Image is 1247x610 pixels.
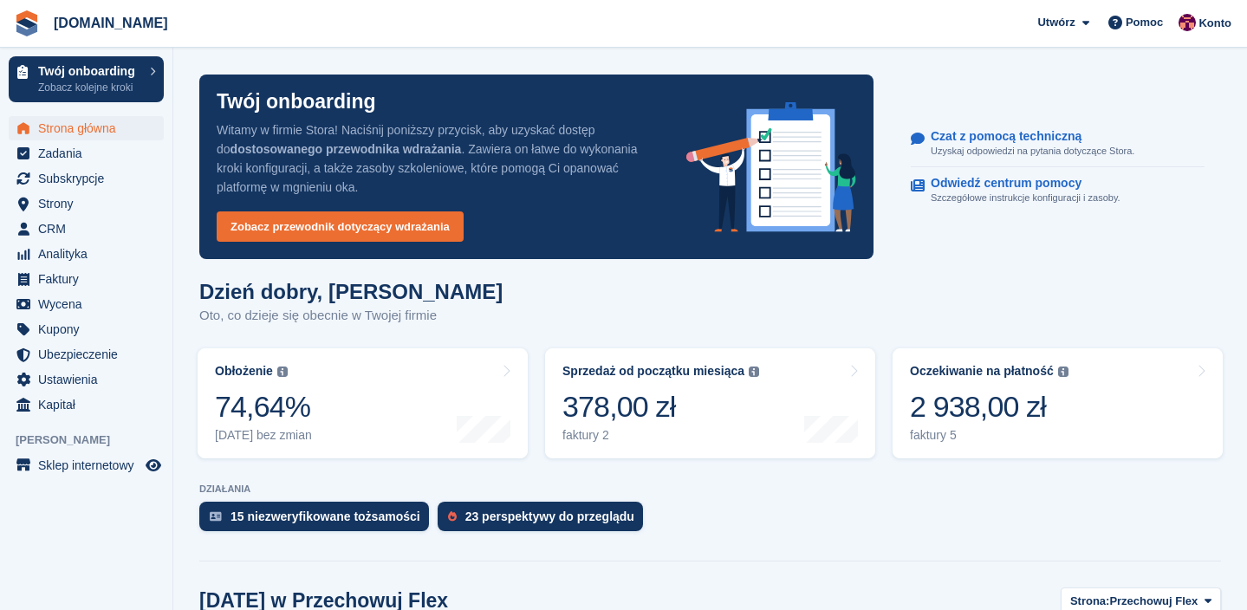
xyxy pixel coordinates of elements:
span: Pomoc [1126,14,1163,31]
a: menu [9,267,164,291]
img: stora-icon-8386f47178a22dfd0bd8f6a31ec36ba5ce8667c1dd55bd0f319d3a0aa187defe.svg [14,10,40,36]
span: Utwórz [1037,14,1075,31]
a: menu [9,342,164,367]
div: 23 perspektywy do przeglądu [465,509,634,523]
a: [DOMAIN_NAME] [47,9,175,37]
div: Sprzedaż od początku miesiąca [562,364,744,379]
img: icon-info-grey-7440780725fd019a000dd9b08b2336e03edf1995a4989e88bcd33f0948082b44.svg [1058,367,1068,377]
span: Sklep internetowy [38,453,142,477]
span: Strona główna [38,116,142,140]
a: Sprzedaż od początku miesiąca 378,00 zł faktury 2 [545,348,875,458]
p: Twój onboarding [217,92,376,112]
a: menu [9,191,164,216]
a: menu [9,217,164,241]
a: Zobacz przewodnik dotyczący wdrażania [217,211,464,242]
img: onboarding-info-6c161a55d2c0e0a8cae90662b2fe09162a5109e8cc188191df67fb4f79e88e88.svg [686,102,856,232]
div: faktury 2 [562,428,759,443]
div: faktury 5 [910,428,1068,443]
strong: dostosowanego przewodnika wdrażania [231,142,462,156]
a: 15 niezweryfikowane tożsamości [199,502,438,540]
img: Mateusz Kacwin [1179,14,1196,31]
div: 74,64% [215,389,312,425]
span: Strona: [1070,593,1110,610]
span: Konto [1198,15,1231,32]
a: menu [9,141,164,165]
a: menu [9,453,164,477]
a: Twój onboarding Zobacz kolejne kroki [9,56,164,102]
span: Analityka [38,242,142,266]
a: Oczekiwanie na płatność 2 938,00 zł faktury 5 [893,348,1223,458]
span: Strony [38,191,142,216]
a: 23 perspektywy do przeglądu [438,502,652,540]
p: Szczegółowe instrukcje konfiguracji i zasoby. [931,191,1120,205]
span: Ustawienia [38,367,142,392]
a: Czat z pomocą techniczną Uzyskaj odpowiedzi na pytania dotyczące Stora. [911,120,1205,168]
span: CRM [38,217,142,241]
p: Witamy w firmie Stora! Naciśnij poniższy przycisk, aby uzyskać dostęp do . Zawiera on łatwe do wy... [217,120,659,197]
p: Uzyskaj odpowiedzi na pytania dotyczące Stora. [931,144,1134,159]
div: Oczekiwanie na płatność [910,364,1054,379]
a: Odwiedź centrum pomocy Szczegółowe instrukcje konfiguracji i zasoby. [911,167,1205,214]
p: Oto, co dzieje się obecnie w Twojej firmie [199,306,503,326]
p: Odwiedź centrum pomocy [931,176,1107,191]
div: 378,00 zł [562,389,759,425]
img: icon-info-grey-7440780725fd019a000dd9b08b2336e03edf1995a4989e88bcd33f0948082b44.svg [749,367,759,377]
span: Kapitał [38,393,142,417]
a: Obłożenie 74,64% [DATE] bez zmian [198,348,528,458]
span: Wycena [38,292,142,316]
span: Zadania [38,141,142,165]
img: verify_identity-adf6edd0f0f0b5bbfe63781bf79b02c33cf7c696d77639b501bdc392416b5a36.svg [210,511,222,522]
div: 2 938,00 zł [910,389,1068,425]
p: Zobacz kolejne kroki [38,80,141,95]
p: Czat z pomocą techniczną [931,129,1120,144]
h1: Dzień dobry, [PERSON_NAME] [199,280,503,303]
span: Kupony [38,317,142,341]
a: menu [9,116,164,140]
span: Faktury [38,267,142,291]
img: prospect-51fa495bee0391a8d652442698ab0144808aea92771e9ea1ae160a38d050c398.svg [448,511,457,522]
a: Podgląd sklepu [143,455,164,476]
img: icon-info-grey-7440780725fd019a000dd9b08b2336e03edf1995a4989e88bcd33f0948082b44.svg [277,367,288,377]
span: [PERSON_NAME] [16,432,172,449]
a: menu [9,367,164,392]
span: Subskrypcje [38,166,142,191]
a: menu [9,292,164,316]
a: menu [9,317,164,341]
a: menu [9,166,164,191]
div: [DATE] bez zmian [215,428,312,443]
a: menu [9,393,164,417]
span: Przechowuj Flex [1109,593,1198,610]
p: Twój onboarding [38,65,141,77]
a: menu [9,242,164,266]
div: 15 niezweryfikowane tożsamości [231,509,420,523]
span: Ubezpieczenie [38,342,142,367]
div: Obłożenie [215,364,273,379]
p: DZIAŁANIA [199,483,1221,495]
